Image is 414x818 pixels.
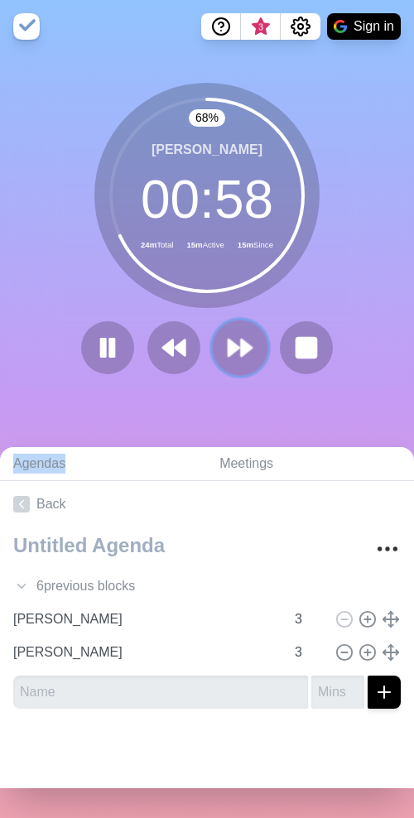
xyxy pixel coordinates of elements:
[206,447,414,481] a: Meetings
[201,13,241,40] button: Help
[288,603,328,636] input: Mins
[311,676,364,709] input: Mins
[327,13,401,40] button: Sign in
[128,576,135,596] span: s
[241,13,281,40] button: What’s new
[13,676,308,709] input: Name
[288,636,328,669] input: Mins
[371,532,404,565] button: More
[13,13,40,40] img: timeblocks logo
[281,13,320,40] button: Settings
[334,20,347,33] img: google logo
[254,21,267,34] span: 3
[7,603,285,636] input: Name
[7,636,285,669] input: Name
